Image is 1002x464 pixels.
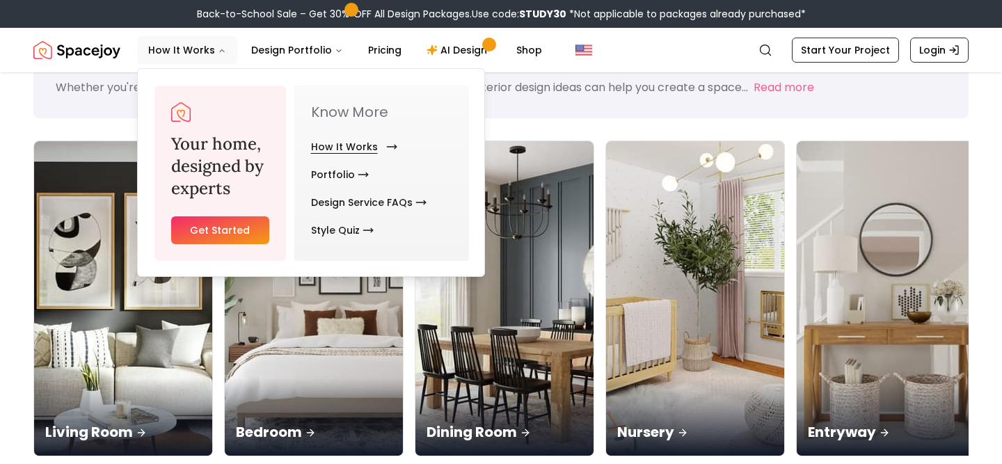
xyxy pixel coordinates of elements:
img: Dining Room [415,141,594,456]
img: Entryway [797,141,975,456]
div: How It Works [138,69,486,278]
img: Spacejoy Logo [171,102,191,122]
p: Bedroom [236,422,392,442]
b: STUDY30 [519,7,566,21]
button: How It Works [137,36,237,64]
a: Style Quiz [311,216,374,244]
h1: Interior Design Ideas for Every Space in Your Home [56,51,946,77]
button: Read more [754,79,814,96]
a: Design Service FAQs [311,189,427,216]
a: Login [910,38,969,63]
a: Pricing [357,36,413,64]
a: Start Your Project [792,38,899,63]
nav: Main [137,36,553,64]
button: Design Portfolio [240,36,354,64]
a: How It Works [311,133,392,161]
span: *Not applicable to packages already purchased* [566,7,806,21]
a: AI Design [415,36,502,64]
a: Spacejoy [171,102,191,122]
img: Nursery [606,141,784,456]
a: Shop [505,36,553,64]
img: Spacejoy Logo [33,36,120,64]
p: Entryway [808,422,964,442]
nav: Global [33,28,969,72]
h3: Your home, designed by experts [171,133,269,200]
a: Portfolio [311,161,369,189]
a: NurseryNursery [605,141,785,456]
img: Bedroom [225,141,403,456]
p: Nursery [617,422,773,442]
img: United States [575,42,592,58]
a: Living RoomLiving Room [33,141,213,456]
div: Back-to-School Sale – Get 30% OFF All Design Packages. [197,7,806,21]
img: Living Room [34,141,212,456]
p: Whether you're starting from scratch or refreshing a room, finding the right interior design idea... [56,79,748,95]
a: Dining RoomDining Room [415,141,594,456]
a: EntrywayEntryway [796,141,976,456]
span: Use code: [472,7,566,21]
p: Living Room [45,422,201,442]
p: Know More [311,102,452,122]
a: Spacejoy [33,36,120,64]
a: Get Started [171,216,269,244]
p: Dining Room [427,422,582,442]
a: BedroomBedroom [224,141,404,456]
